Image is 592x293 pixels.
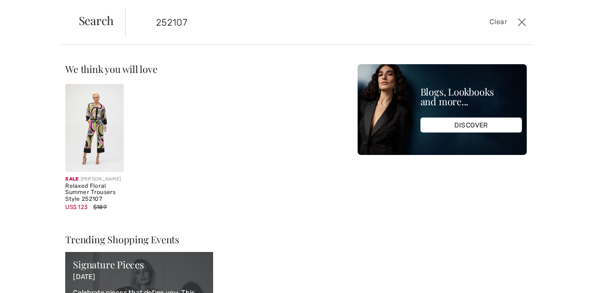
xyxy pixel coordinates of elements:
[420,87,522,106] div: Blogs, Lookbooks and more...
[420,118,522,133] div: DISCOVER
[93,204,107,210] span: $189
[73,260,205,269] div: Signature Pieces
[73,273,205,281] p: [DATE]
[65,84,124,172] img: Relaxed Floral Summer Trousers Style 252107. Black/Multi
[65,235,213,244] div: Trending Shopping Events
[65,62,157,75] span: We think you will love
[65,176,78,182] span: Sale
[65,204,87,210] span: US$ 123
[358,64,527,155] img: Blogs, Lookbooks and more...
[490,17,507,28] span: Clear
[65,176,124,183] div: [PERSON_NAME]
[149,8,423,37] input: TYPE TO SEARCH
[65,183,124,203] div: Relaxed Floral Summer Trousers Style 252107
[515,14,529,30] button: Close
[79,14,114,26] span: Search
[22,7,42,15] span: Help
